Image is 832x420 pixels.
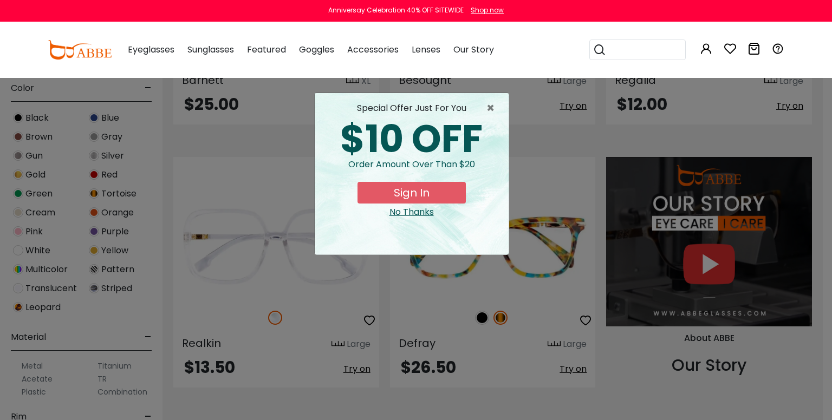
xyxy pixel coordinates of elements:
[486,102,500,115] span: ×
[323,102,500,115] div: special offer just for you
[357,182,466,204] button: Sign In
[328,5,464,15] div: Anniversay Celebration 40% OFF SITEWIDE
[247,43,286,56] span: Featured
[453,43,494,56] span: Our Story
[128,43,174,56] span: Eyeglasses
[187,43,234,56] span: Sunglasses
[323,158,500,182] div: Order amount over than $20
[323,120,500,158] div: $10 OFF
[465,5,504,15] a: Shop now
[486,102,500,115] button: Close
[471,5,504,15] div: Shop now
[323,206,500,219] div: Close
[299,43,334,56] span: Goggles
[412,43,440,56] span: Lenses
[347,43,399,56] span: Accessories
[48,40,112,60] img: abbeglasses.com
